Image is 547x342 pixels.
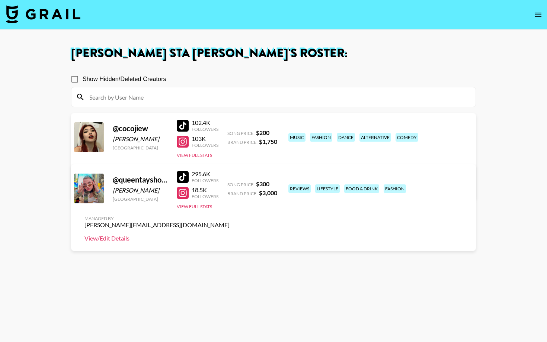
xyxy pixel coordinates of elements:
div: Managed By [84,216,230,221]
button: View Full Stats [177,204,212,209]
span: Brand Price: [227,139,257,145]
div: dance [337,133,355,142]
strong: $ 300 [256,180,269,187]
div: [PERSON_NAME][EMAIL_ADDRESS][DOMAIN_NAME] [84,221,230,229]
strong: $ 3,000 [259,189,277,196]
div: 18.5K [192,186,218,194]
div: reviews [288,184,311,193]
div: [GEOGRAPHIC_DATA] [113,196,168,202]
div: 102.4K [192,119,218,126]
div: @ cocojiew [113,124,168,133]
div: [PERSON_NAME] [113,135,168,143]
div: comedy [396,133,418,142]
div: fashion [310,133,332,142]
div: fashion [384,184,406,193]
div: [PERSON_NAME] [113,187,168,194]
div: Followers [192,194,218,199]
div: alternative [359,133,391,142]
span: Song Price: [227,182,255,187]
strong: $ 1,750 [259,138,277,145]
a: View/Edit Details [84,235,230,242]
div: 295.6K [192,170,218,178]
img: Grail Talent [6,5,80,23]
button: open drawer [531,7,546,22]
div: @ queentayshops [113,175,168,184]
div: Followers [192,142,218,148]
button: View Full Stats [177,152,212,158]
input: Search by User Name [85,91,471,103]
div: 103K [192,135,218,142]
strong: $ 200 [256,129,269,136]
div: [GEOGRAPHIC_DATA] [113,145,168,151]
div: Followers [192,178,218,183]
div: music [288,133,306,142]
span: Song Price: [227,130,255,136]
span: Show Hidden/Deleted Creators [83,75,166,84]
span: Brand Price: [227,191,257,196]
h1: [PERSON_NAME] Sta [PERSON_NAME] 's Roster: [71,48,476,59]
div: lifestyle [315,184,340,193]
div: food & drink [344,184,379,193]
div: Followers [192,126,218,132]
